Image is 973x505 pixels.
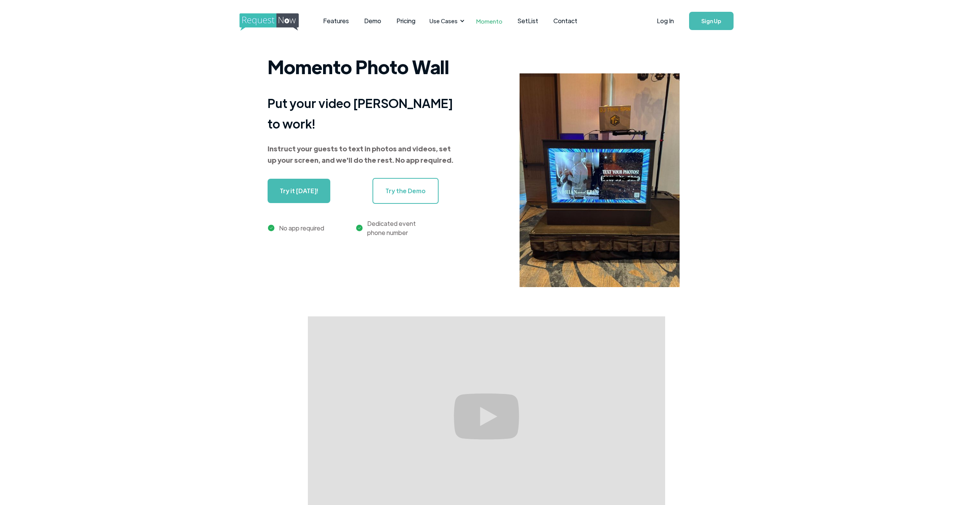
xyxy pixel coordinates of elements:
[279,224,324,233] div: No app required
[268,51,458,82] h1: Momento Photo Wall
[425,9,467,33] div: Use Cases
[367,219,416,237] div: Dedicated event phone number
[546,9,585,33] a: Contact
[268,144,453,164] strong: Instruct your guests to text in photos and videos, set up your screen, and we'll do the rest. No ...
[268,179,330,203] a: Try it [DATE]!
[469,10,510,32] a: Momento
[689,12,734,30] a: Sign Up
[520,73,680,287] img: iphone screenshot of usage
[389,9,423,33] a: Pricing
[268,95,453,131] strong: Put your video [PERSON_NAME] to work!
[357,9,389,33] a: Demo
[372,178,439,204] a: Try the Demo
[356,225,363,231] img: green checkmark
[649,8,681,34] a: Log In
[429,17,458,25] div: Use Cases
[268,225,274,231] img: green check
[239,13,313,31] img: requestnow logo
[239,13,296,29] a: home
[510,9,546,33] a: SetList
[315,9,357,33] a: Features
